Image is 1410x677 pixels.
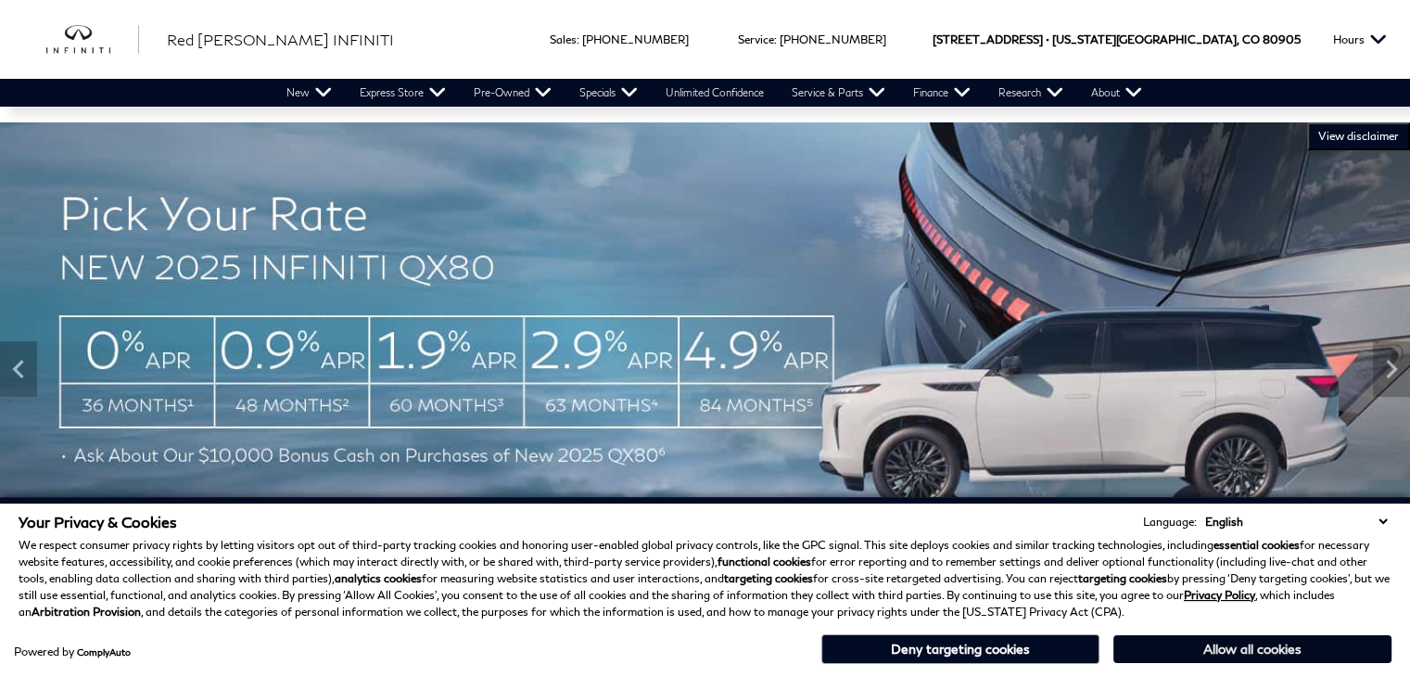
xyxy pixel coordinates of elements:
strong: functional cookies [718,555,811,568]
span: : [577,32,579,46]
select: Language Select [1200,513,1391,530]
a: About [1077,79,1156,107]
strong: essential cookies [1213,538,1300,552]
span: Service [738,32,774,46]
a: Service & Parts [778,79,899,107]
strong: targeting cookies [724,571,813,585]
p: We respect consumer privacy rights by letting visitors opt out of third-party tracking cookies an... [19,537,1391,620]
button: Deny targeting cookies [821,634,1099,664]
span: Red [PERSON_NAME] INFINITI [167,31,394,48]
a: infiniti [46,25,139,55]
a: New [273,79,346,107]
span: VIEW DISCLAIMER [1318,129,1399,144]
nav: Main Navigation [273,79,1156,107]
a: Specials [565,79,652,107]
a: Red [PERSON_NAME] INFINITI [167,29,394,51]
strong: analytics cookies [335,571,422,585]
a: [PHONE_NUMBER] [582,32,689,46]
a: [STREET_ADDRESS] • [US_STATE][GEOGRAPHIC_DATA], CO 80905 [933,32,1301,46]
span: : [774,32,777,46]
div: Language: [1143,517,1197,528]
strong: targeting cookies [1078,571,1167,585]
button: VIEW DISCLAIMER [1307,122,1410,150]
img: INFINITI [46,25,139,55]
a: Privacy Policy [1184,588,1255,602]
span: Sales [550,32,577,46]
strong: Arbitration Provision [32,605,141,619]
a: [PHONE_NUMBER] [780,32,886,46]
span: Your Privacy & Cookies [19,513,177,530]
a: Finance [899,79,984,107]
a: ComplyAuto [77,646,131,658]
a: Unlimited Confidence [652,79,778,107]
a: Research [984,79,1077,107]
a: Pre-Owned [460,79,565,107]
div: Next [1373,341,1410,397]
a: Express Store [346,79,460,107]
button: Allow all cookies [1113,635,1391,663]
div: Powered by [14,646,131,658]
